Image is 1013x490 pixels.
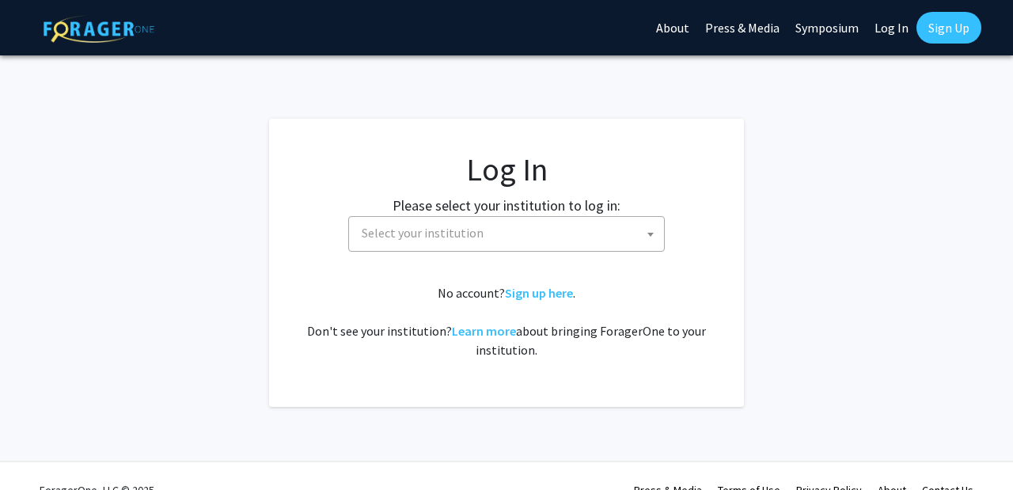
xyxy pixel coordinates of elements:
[355,217,664,249] span: Select your institution
[348,216,665,252] span: Select your institution
[916,12,981,44] a: Sign Up
[505,285,573,301] a: Sign up here
[301,283,712,359] div: No account? . Don't see your institution? about bringing ForagerOne to your institution.
[44,15,154,43] img: ForagerOne Logo
[393,195,620,216] label: Please select your institution to log in:
[452,323,516,339] a: Learn more about bringing ForagerOne to your institution
[301,150,712,188] h1: Log In
[362,225,484,241] span: Select your institution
